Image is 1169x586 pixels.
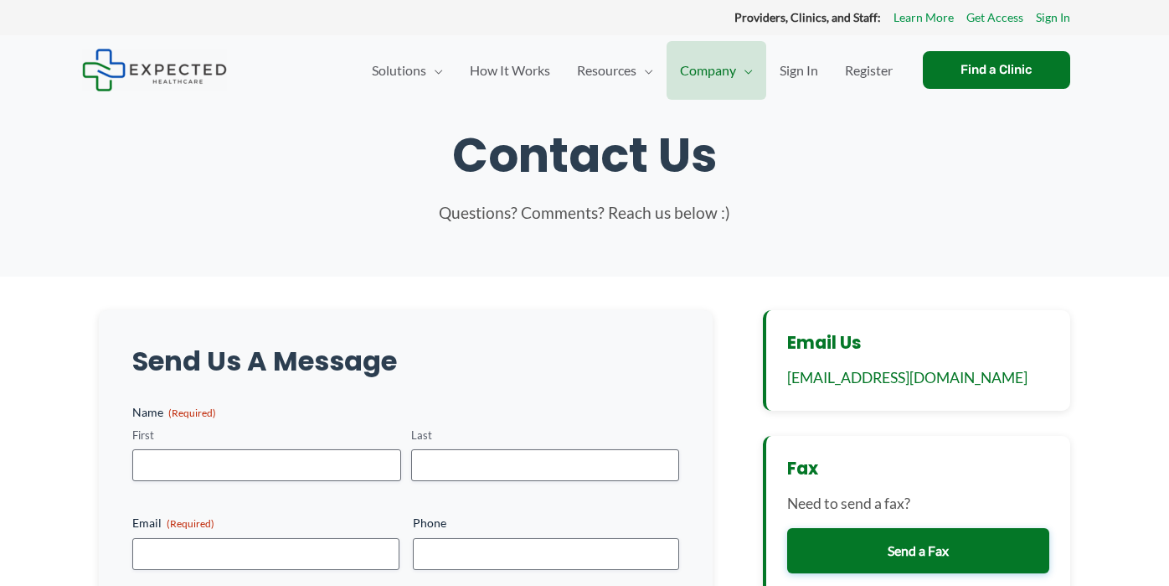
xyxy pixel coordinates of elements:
span: Register [845,41,893,100]
label: Email [132,515,399,532]
h2: Send Us A Message [132,344,679,379]
label: First [132,428,401,443]
a: CompanyMenu Toggle [667,41,766,100]
legend: Name [132,404,216,421]
label: Phone [413,515,680,532]
span: Menu Toggle [426,41,443,100]
a: [EMAIL_ADDRESS][DOMAIN_NAME] [787,369,1027,386]
a: Sign In [1036,7,1070,29]
a: Learn More [893,7,954,29]
span: (Required) [168,407,216,419]
span: Solutions [372,41,426,100]
a: ResourcesMenu Toggle [564,41,667,100]
p: Need to send a fax? [787,492,1049,516]
label: Last [411,428,680,443]
a: Sign In [766,41,832,100]
a: Register [832,41,906,100]
span: Menu Toggle [736,41,753,100]
nav: Primary Site Navigation [358,41,906,100]
a: Send a Fax [787,528,1049,573]
a: Find a Clinic [923,51,1070,89]
span: Resources [577,41,636,100]
h3: Email Us [787,331,1049,354]
span: Company [680,41,736,100]
strong: Providers, Clinics, and Staff: [734,10,881,24]
a: Get Access [966,7,1023,29]
h3: Fax [787,457,1049,480]
span: Sign In [780,41,818,100]
span: How It Works [470,41,550,100]
p: Questions? Comments? Reach us below :) [333,200,836,226]
a: SolutionsMenu Toggle [358,41,456,100]
span: (Required) [167,517,214,530]
span: Menu Toggle [636,41,653,100]
h1: Contact Us [99,127,1070,184]
img: Expected Healthcare Logo - side, dark font, small [82,49,227,91]
a: How It Works [456,41,564,100]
